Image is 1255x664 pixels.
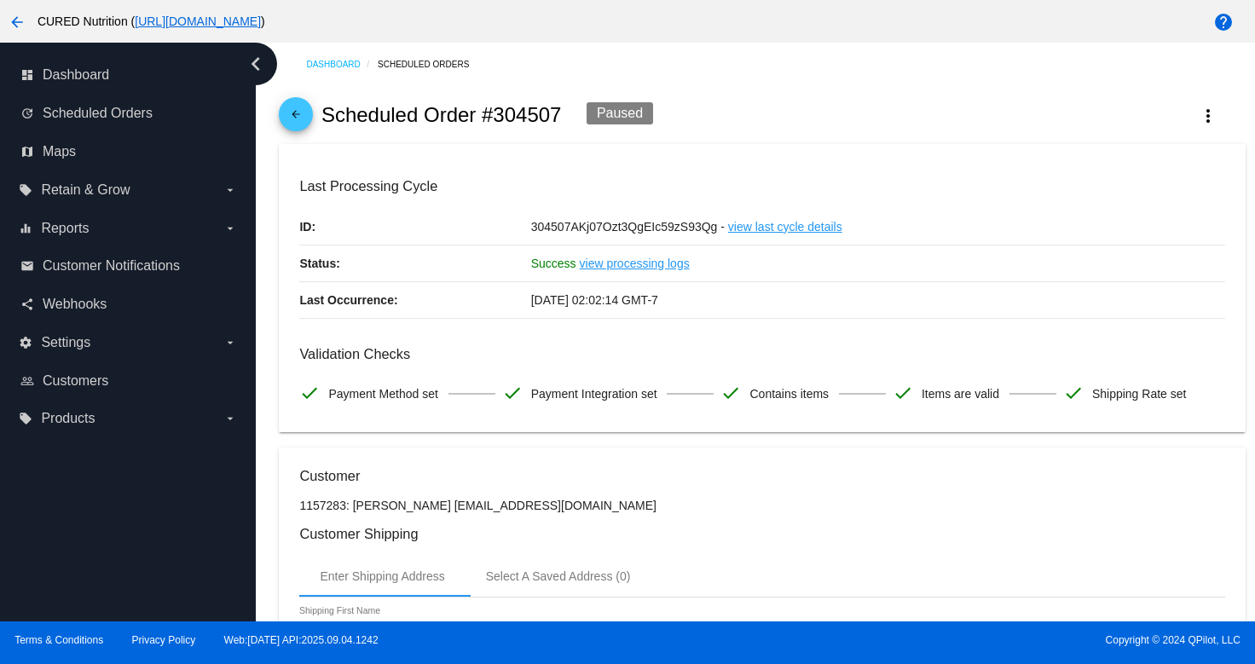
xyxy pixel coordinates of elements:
span: Payment Method set [328,376,437,412]
h2: Scheduled Order #304507 [321,103,562,127]
a: Scheduled Orders [378,51,484,78]
a: Privacy Policy [132,634,196,646]
span: Copyright © 2024 QPilot, LLC [642,634,1241,646]
p: Status: [299,245,530,281]
a: share Webhooks [20,291,237,318]
i: email [20,259,34,273]
i: map [20,145,34,159]
i: chevron_left [242,50,269,78]
mat-icon: check [720,383,741,403]
mat-icon: arrow_back [7,12,27,32]
h3: Customer Shipping [299,526,1224,542]
span: 304507AKj07Ozt3QgEIc59zS93Qg - [531,220,725,234]
span: Success [531,257,576,270]
mat-icon: check [1063,383,1084,403]
span: CURED Nutrition ( ) [38,14,265,28]
a: view processing logs [580,245,690,281]
mat-icon: help [1213,12,1234,32]
a: Dashboard [306,51,378,78]
span: Products [41,411,95,426]
p: 1157283: [PERSON_NAME] [EMAIL_ADDRESS][DOMAIN_NAME] [299,499,1224,512]
i: arrow_drop_down [223,183,237,197]
i: arrow_drop_down [223,412,237,425]
i: equalizer [19,222,32,235]
mat-icon: more_vert [1198,106,1218,126]
h3: Validation Checks [299,346,1224,362]
a: Terms & Conditions [14,634,103,646]
i: local_offer [19,412,32,425]
i: arrow_drop_down [223,222,237,235]
a: map Maps [20,138,237,165]
input: Shipping First Name [299,621,453,635]
span: [DATE] 02:02:14 GMT-7 [531,293,658,307]
mat-icon: check [502,383,523,403]
h3: Customer [299,468,1224,484]
span: Customer Notifications [43,258,180,274]
i: settings [19,336,32,349]
mat-icon: arrow_back [286,108,306,129]
i: people_outline [20,374,34,388]
span: Retain & Grow [41,182,130,198]
div: Enter Shipping Address [320,569,444,583]
i: arrow_drop_down [223,336,237,349]
span: Customers [43,373,108,389]
mat-icon: check [299,383,320,403]
span: Webhooks [43,297,107,312]
span: Items are valid [922,376,999,412]
i: local_offer [19,183,32,197]
mat-icon: check [893,383,913,403]
div: Paused [587,102,653,124]
a: dashboard Dashboard [20,61,237,89]
a: view last cycle details [728,209,842,245]
i: dashboard [20,68,34,82]
i: share [20,297,34,311]
span: Shipping Rate set [1092,376,1187,412]
span: Maps [43,144,76,159]
span: Reports [41,221,89,236]
span: Settings [41,335,90,350]
a: people_outline Customers [20,367,237,395]
span: Payment Integration set [531,376,657,412]
span: Dashboard [43,67,109,83]
div: Select A Saved Address (0) [486,569,631,583]
a: email Customer Notifications [20,252,237,280]
p: Last Occurrence: [299,282,530,318]
p: ID: [299,209,530,245]
a: Web:[DATE] API:2025.09.04.1242 [224,634,379,646]
span: Contains items [749,376,829,412]
h3: Last Processing Cycle [299,178,1224,194]
i: update [20,107,34,120]
span: Scheduled Orders [43,106,153,121]
a: update Scheduled Orders [20,100,237,127]
a: [URL][DOMAIN_NAME] [135,14,261,28]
